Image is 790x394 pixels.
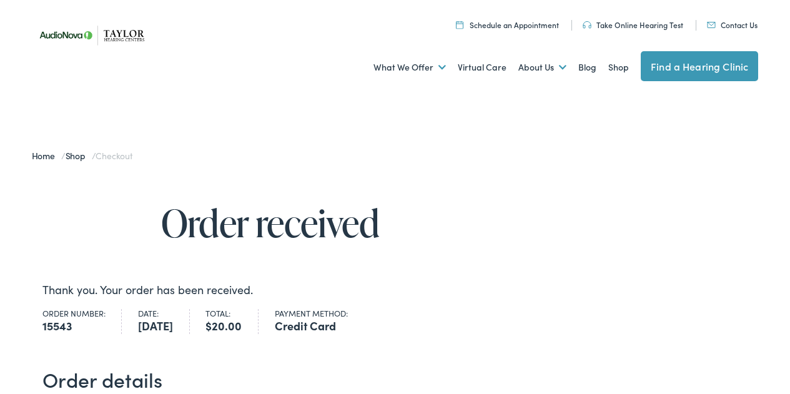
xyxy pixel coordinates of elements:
[373,44,446,91] a: What We Offer
[518,44,566,91] a: About Us
[42,309,122,334] li: Order number:
[205,309,259,334] li: Total:
[275,309,364,334] li: Payment method:
[96,149,132,162] span: Checkout
[138,309,190,334] li: Date:
[42,281,748,298] p: Thank you. Your order has been received.
[583,19,683,30] a: Take Online Hearing Test
[641,51,758,81] a: Find a Hearing Clinic
[42,368,748,392] h2: Order details
[32,149,132,162] span: / /
[707,19,758,30] a: Contact Us
[608,44,629,91] a: Shop
[275,317,348,334] strong: Credit Card
[578,44,596,91] a: Blog
[66,149,92,162] a: Shop
[205,318,242,333] bdi: 20.00
[138,317,173,334] strong: [DATE]
[42,317,106,334] strong: 15543
[32,202,759,244] h1: Order received
[458,44,506,91] a: Virtual Care
[583,21,591,29] img: utility icon
[456,21,463,29] img: utility icon
[32,149,61,162] a: Home
[456,19,559,30] a: Schedule an Appointment
[205,318,212,333] span: $
[707,22,716,28] img: utility icon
